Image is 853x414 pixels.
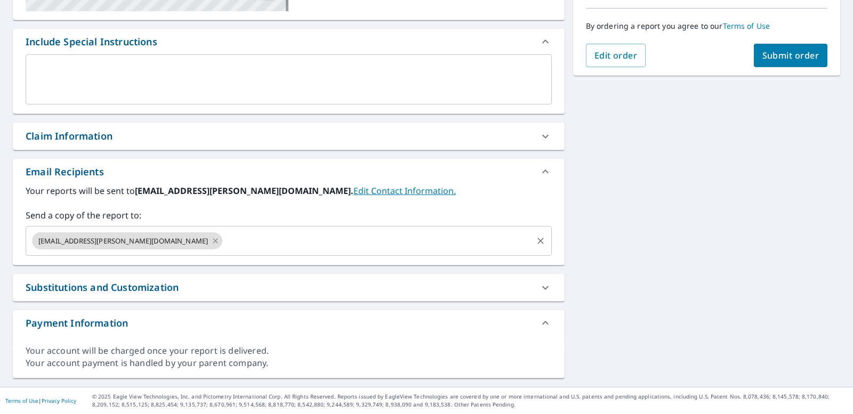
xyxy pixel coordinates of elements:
div: Email Recipients [13,159,565,184]
div: Your account payment is handled by your parent company. [26,357,552,369]
div: Include Special Instructions [13,29,565,54]
div: Include Special Instructions [26,35,157,49]
div: Email Recipients [26,165,104,179]
label: Your reports will be sent to [26,184,552,197]
div: Claim Information [26,129,112,143]
a: Terms of Use [5,397,38,404]
a: EditContactInfo [353,185,456,197]
span: Submit order [762,50,819,61]
p: © 2025 Eagle View Technologies, Inc. and Pictometry International Corp. All Rights Reserved. Repo... [92,393,848,409]
label: Send a copy of the report to: [26,209,552,222]
div: Substitutions and Customization [13,274,565,301]
a: Terms of Use [723,21,770,31]
div: Substitutions and Customization [26,280,179,295]
span: [EMAIL_ADDRESS][PERSON_NAME][DOMAIN_NAME] [32,236,214,246]
button: Clear [533,233,548,248]
b: [EMAIL_ADDRESS][PERSON_NAME][DOMAIN_NAME]. [135,185,353,197]
p: By ordering a report you agree to our [586,21,827,31]
div: Claim Information [13,123,565,150]
span: Edit order [594,50,638,61]
div: Your account will be charged once your report is delivered. [26,345,552,357]
button: Submit order [754,44,828,67]
p: | [5,397,76,404]
button: Edit order [586,44,646,67]
div: Payment Information [13,310,565,336]
div: Payment Information [26,316,128,330]
a: Privacy Policy [42,397,76,404]
div: [EMAIL_ADDRESS][PERSON_NAME][DOMAIN_NAME] [32,232,222,249]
